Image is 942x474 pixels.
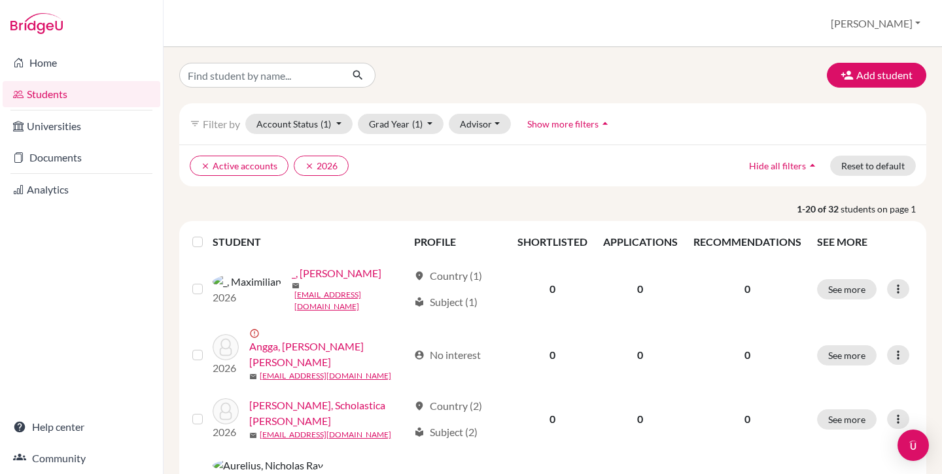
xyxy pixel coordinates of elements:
[213,334,239,360] img: Angga, Nadine Valerie
[414,424,478,440] div: Subject (2)
[203,118,240,130] span: Filter by
[817,345,877,365] button: See more
[414,297,425,307] span: local_library
[321,118,331,129] span: (1)
[414,268,482,284] div: Country (1)
[809,226,921,258] th: SEE MORE
[201,161,210,171] i: clear
[294,289,408,313] a: [EMAIL_ADDRESS][DOMAIN_NAME]
[510,390,595,449] td: 0
[3,177,160,203] a: Analytics
[292,265,381,281] a: _, [PERSON_NAME]
[825,11,926,36] button: [PERSON_NAME]
[3,81,160,107] a: Students
[510,258,595,320] td: 0
[898,430,929,461] div: Open Intercom Messenger
[595,258,686,320] td: 0
[3,144,160,171] a: Documents
[414,347,481,363] div: No interest
[292,282,300,290] span: mail
[817,409,877,430] button: See more
[806,159,819,172] i: arrow_drop_up
[260,370,391,382] a: [EMAIL_ADDRESS][DOMAIN_NAME]
[449,114,511,134] button: Advisor
[213,274,281,290] img: _, Maximilian
[412,118,423,129] span: (1)
[693,281,801,297] p: 0
[213,226,406,258] th: STUDENT
[414,401,425,411] span: location_on
[179,63,341,88] input: Find student by name...
[260,429,391,441] a: [EMAIL_ADDRESS][DOMAIN_NAME]
[294,156,349,176] button: clear2026
[841,202,926,216] span: students on page 1
[249,398,408,429] a: [PERSON_NAME], Scholastica [PERSON_NAME]
[414,427,425,437] span: local_library
[190,156,288,176] button: clearActive accounts
[749,160,806,171] span: Hide all filters
[3,445,160,471] a: Community
[190,118,200,129] i: filter_list
[10,13,63,34] img: Bridge-U
[527,118,599,129] span: Show more filters
[738,156,830,176] button: Hide all filtersarrow_drop_up
[817,279,877,299] button: See more
[406,226,509,258] th: PROFILE
[249,432,257,439] span: mail
[693,347,801,363] p: 0
[510,226,595,258] th: SHORTLISTED
[213,360,239,376] p: 2026
[213,398,239,424] img: Artawijaya, Scholastica Elaine
[3,414,160,440] a: Help center
[830,156,916,176] button: Reset to default
[3,50,160,76] a: Home
[595,320,686,390] td: 0
[213,290,281,305] p: 2026
[827,63,926,88] button: Add student
[510,320,595,390] td: 0
[249,328,262,339] span: error_outline
[213,424,239,440] p: 2026
[414,350,425,360] span: account_circle
[516,114,623,134] button: Show more filtersarrow_drop_up
[249,339,408,370] a: Angga, [PERSON_NAME] [PERSON_NAME]
[686,226,809,258] th: RECOMMENDATIONS
[414,294,478,310] div: Subject (1)
[414,398,482,414] div: Country (2)
[213,458,323,473] img: Aurelius, Nicholas Ray
[599,117,612,130] i: arrow_drop_up
[797,202,841,216] strong: 1-20 of 32
[249,373,257,381] span: mail
[595,226,686,258] th: APPLICATIONS
[595,390,686,449] td: 0
[245,114,353,134] button: Account Status(1)
[693,411,801,427] p: 0
[305,161,314,171] i: clear
[358,114,444,134] button: Grad Year(1)
[414,271,425,281] span: location_on
[3,113,160,139] a: Universities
